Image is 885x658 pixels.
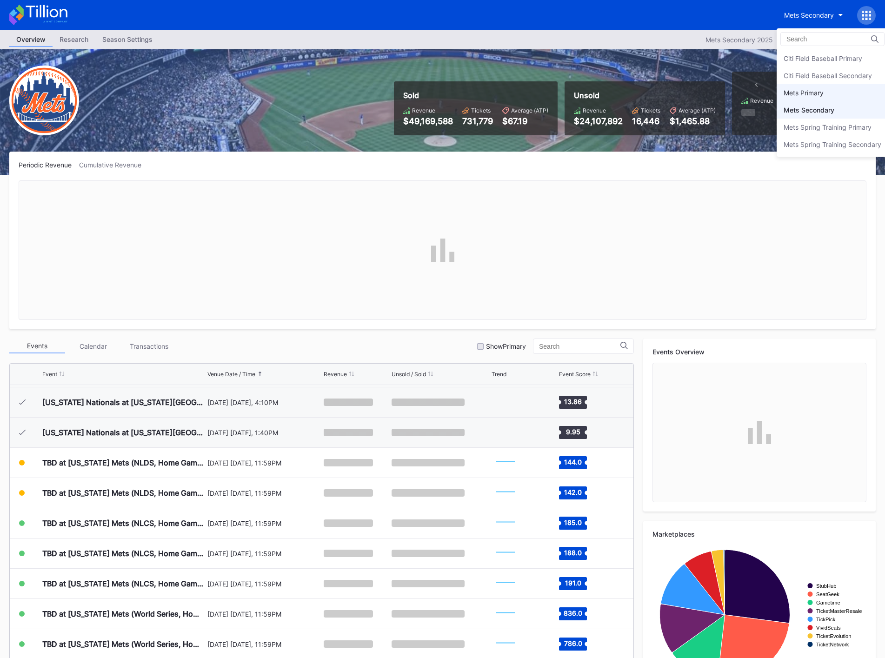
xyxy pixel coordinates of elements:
div: Mets Primary [784,89,824,97]
div: Citi Field Baseball Secondary [784,72,872,80]
input: Search [786,35,868,43]
div: Mets Spring Training Primary [784,123,872,131]
div: Mets Spring Training Secondary [784,140,881,148]
div: Citi Field Baseball Primary [784,54,862,62]
div: Mets Secondary [784,106,834,114]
